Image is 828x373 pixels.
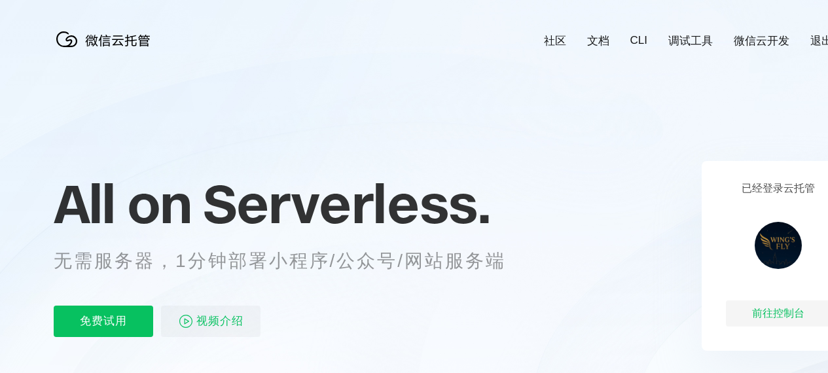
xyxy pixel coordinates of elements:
span: 视频介绍 [196,306,243,337]
a: 微信云托管 [54,43,158,54]
a: 文档 [587,33,609,48]
span: All on [54,171,190,236]
a: CLI [630,34,647,47]
span: Serverless. [203,171,490,236]
img: 微信云托管 [54,26,158,52]
a: 调试工具 [668,33,713,48]
img: video_play.svg [178,313,194,329]
a: 微信云开发 [734,33,789,48]
a: 社区 [544,33,566,48]
p: 免费试用 [54,306,153,337]
p: 已经登录云托管 [742,182,815,196]
p: 无需服务器，1分钟部署小程序/公众号/网站服务端 [54,248,530,274]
